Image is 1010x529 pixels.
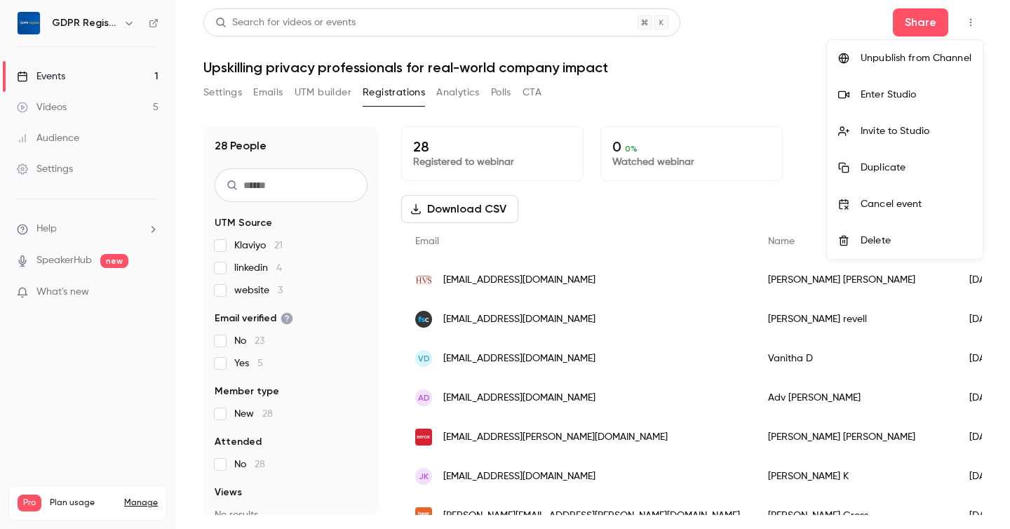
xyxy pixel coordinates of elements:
[861,88,971,102] div: Enter Studio
[861,197,971,211] div: Cancel event
[861,234,971,248] div: Delete
[861,124,971,138] div: Invite to Studio
[861,161,971,175] div: Duplicate
[861,51,971,65] div: Unpublish from Channel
